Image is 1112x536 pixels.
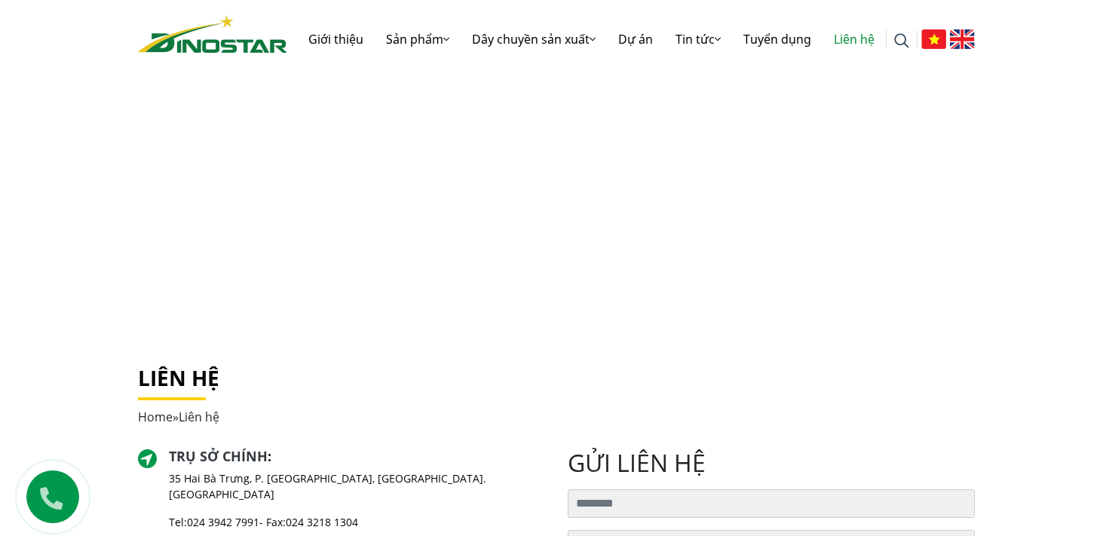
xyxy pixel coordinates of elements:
a: Dự án [607,15,664,63]
a: Tin tức [664,15,732,63]
h1: Liên hệ [138,366,975,391]
span: » [138,409,219,425]
img: directer [138,449,158,469]
p: 35 Hai Bà Trưng, P. [GEOGRAPHIC_DATA], [GEOGRAPHIC_DATA]. [GEOGRAPHIC_DATA] [169,470,544,502]
a: Sản phẩm [375,15,461,63]
img: English [950,29,975,49]
a: 024 3942 7991 [187,515,259,529]
a: Giới thiệu [297,15,375,63]
h2: : [169,449,544,465]
span: Liên hệ [179,409,219,425]
h2: gửi liên hệ [568,449,975,477]
a: Trụ sở chính [169,447,268,465]
img: logo [138,15,287,53]
img: Tiếng Việt [921,29,946,49]
a: 024 3218 1304 [286,515,358,529]
a: Home [138,409,173,425]
a: Liên hệ [823,15,886,63]
p: Tel: - Fax: [169,514,544,530]
img: search [894,33,909,48]
a: Tuyển dụng [732,15,823,63]
a: Dây chuyền sản xuất [461,15,607,63]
